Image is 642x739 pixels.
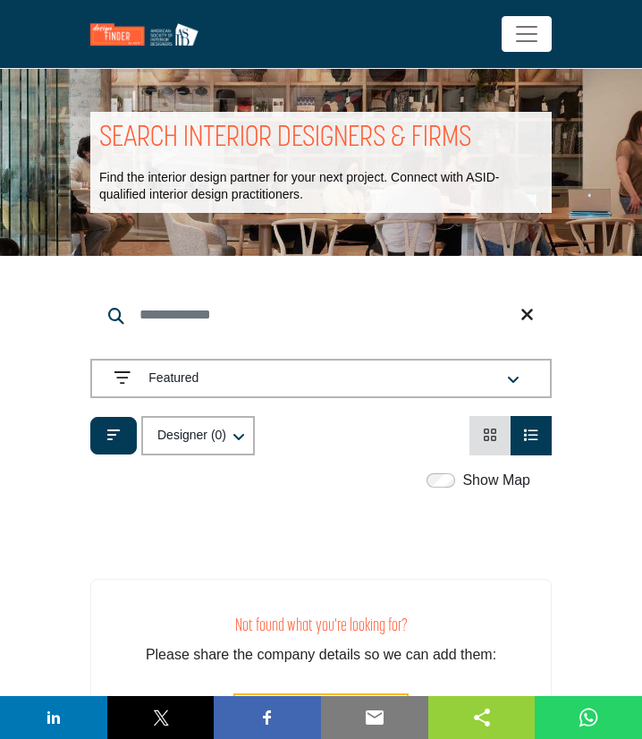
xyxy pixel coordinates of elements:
img: whatsapp sharing button [578,707,599,728]
img: twitter sharing button [150,707,172,728]
span: Please share the company details so we can add them: [146,647,496,662]
button: Suggest Company [233,693,409,733]
img: linkedin sharing button [43,707,64,728]
img: Site Logo [90,23,207,46]
li: Card View [469,416,511,455]
li: List View [511,416,552,455]
a: View List [524,428,538,443]
button: Designer (0) [141,416,255,455]
img: email sharing button [364,707,385,728]
a: View Card [483,428,497,443]
p: Designer (0) [157,427,226,445]
img: facebook sharing button [257,707,278,728]
h3: Not found what you're looking for? [127,616,515,637]
input: Search Keyword [90,293,552,336]
button: Toggle navigation [502,16,552,52]
p: Find the interior design partner for your next project. Connect with ASID-qualified interior desi... [99,169,543,204]
p: Featured [148,369,199,387]
button: Filter categories [90,417,137,454]
button: Featured [90,359,552,398]
label: Show Map [462,470,530,491]
h1: SEARCH INTERIOR DESIGNERS & FIRMS [99,121,471,158]
img: sharethis sharing button [471,707,493,728]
